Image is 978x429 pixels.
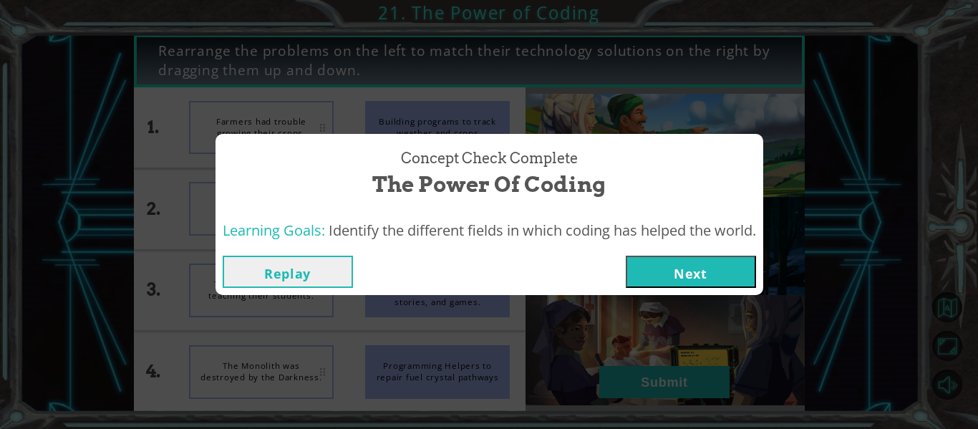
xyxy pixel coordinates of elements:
[401,148,578,169] span: Concept Check Complete
[626,256,756,288] button: Next
[372,169,606,200] span: The Power of Coding
[329,221,756,240] span: Identify the different fields in which coding has helped the world.
[223,221,325,240] span: Learning Goals:
[223,256,353,288] button: Replay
